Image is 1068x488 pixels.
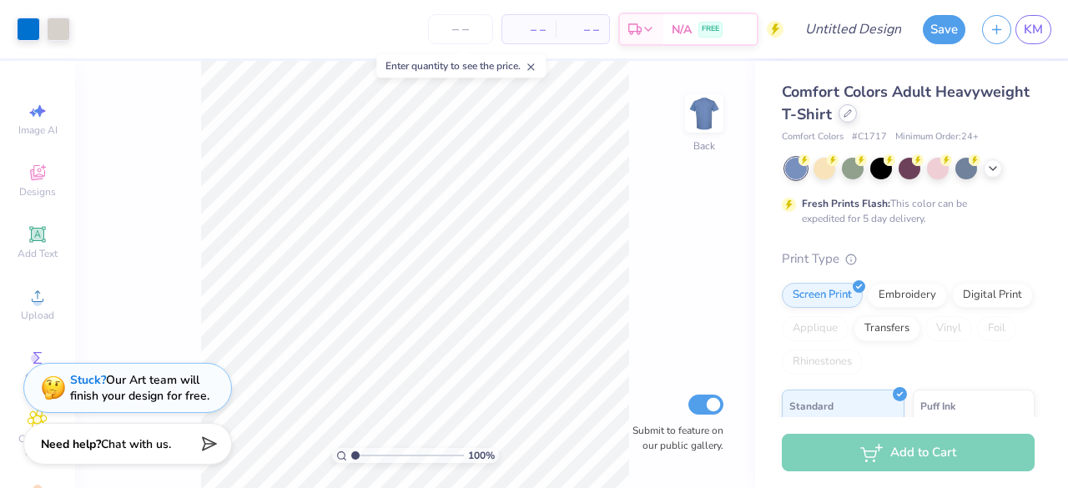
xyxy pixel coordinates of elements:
[428,14,493,44] input: – –
[70,372,209,404] div: Our Art team will finish your design for free.
[923,15,965,44] button: Save
[868,283,947,308] div: Embroidery
[468,448,495,463] span: 100 %
[952,283,1033,308] div: Digital Print
[19,185,56,199] span: Designs
[376,54,546,78] div: Enter quantity to see the price.
[41,436,101,452] strong: Need help?
[782,316,849,341] div: Applique
[702,23,719,35] span: FREE
[782,350,863,375] div: Rhinestones
[1024,20,1043,39] span: KM
[782,82,1030,124] span: Comfort Colors Adult Heavyweight T-Shirt
[512,21,546,38] span: – –
[101,436,171,452] span: Chat with us.
[688,97,721,130] img: Back
[21,309,54,322] span: Upload
[8,432,67,459] span: Clipart & logos
[70,372,106,388] strong: Stuck?
[782,249,1035,269] div: Print Type
[802,196,1007,226] div: This color can be expedited for 5 day delivery.
[18,123,58,137] span: Image AI
[623,423,723,453] label: Submit to feature on our public gallery.
[672,21,692,38] span: N/A
[802,197,890,210] strong: Fresh Prints Flash:
[789,397,834,415] span: Standard
[18,247,58,260] span: Add Text
[854,316,920,341] div: Transfers
[895,130,979,144] span: Minimum Order: 24 +
[852,130,887,144] span: # C1717
[792,13,914,46] input: Untitled Design
[782,130,844,144] span: Comfort Colors
[920,397,955,415] span: Puff Ink
[1015,15,1051,44] a: KM
[693,138,715,153] div: Back
[925,316,972,341] div: Vinyl
[782,283,863,308] div: Screen Print
[566,21,599,38] span: – –
[977,316,1016,341] div: Foil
